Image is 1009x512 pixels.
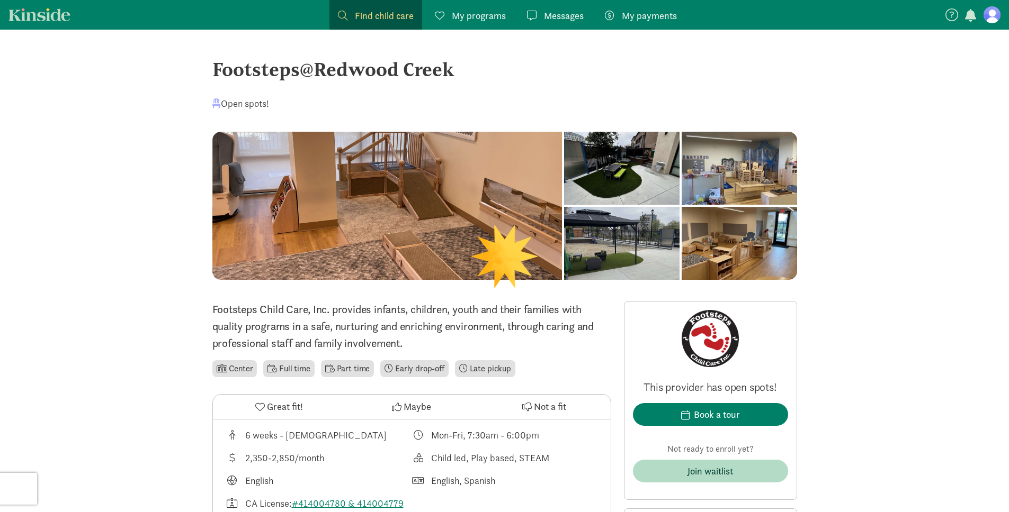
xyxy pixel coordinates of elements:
a: #414004780 & 414004779 [292,497,404,509]
li: Late pickup [455,360,515,377]
li: Center [212,360,257,377]
div: Languages spoken [412,473,598,488]
img: Provider logo [682,310,739,367]
div: Join waitlist [687,464,733,478]
div: Child led, Play based, STEAM [431,451,549,465]
li: Full time [263,360,314,377]
span: Not a fit [534,399,566,414]
li: Part time [321,360,374,377]
a: Kinside [8,8,70,21]
div: This provider's education philosophy [412,451,598,465]
span: My programs [452,8,506,23]
button: Not a fit [478,395,610,419]
div: Book a tour [694,407,740,422]
li: Early drop-off [380,360,449,377]
button: Book a tour [633,403,788,426]
span: My payments [622,8,677,23]
p: Not ready to enroll yet? [633,443,788,455]
button: Maybe [345,395,478,419]
p: Footsteps Child Care, Inc. provides infants, children, youth and their families with quality prog... [212,301,611,352]
div: Class schedule [412,428,598,442]
span: Find child care [355,8,414,23]
span: Maybe [404,399,431,414]
div: Age range for children that this provider cares for [226,428,412,442]
div: Open spots! [212,96,269,111]
span: Great fit! [267,399,303,414]
div: English [245,473,273,488]
div: Mon-Fri, 7:30am - 6:00pm [431,428,539,442]
div: English, Spanish [431,473,495,488]
div: Languages taught [226,473,412,488]
button: Great fit! [213,395,345,419]
div: Average tuition for this program [226,451,412,465]
span: Messages [544,8,584,23]
div: 6 weeks - [DEMOGRAPHIC_DATA] [245,428,387,442]
div: 2,350-2,850/month [245,451,324,465]
button: Join waitlist [633,460,788,482]
p: This provider has open spots! [633,380,788,395]
div: Footsteps@Redwood Creek [212,55,797,84]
